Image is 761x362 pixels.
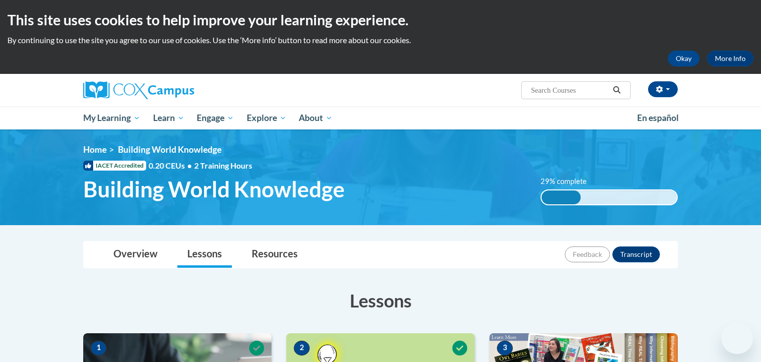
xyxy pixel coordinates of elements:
label: 29% complete [541,176,598,187]
p: By continuing to use the site you agree to our use of cookies. Use the ‘More info’ button to read... [7,35,754,46]
a: My Learning [77,107,147,129]
span: • [187,161,192,170]
span: 0.20 CEUs [149,160,194,171]
span: IACET Accredited [83,161,146,171]
button: Feedback [565,246,610,262]
a: About [293,107,339,129]
iframe: Button to launch messaging window [721,322,753,354]
button: Okay [668,51,700,66]
h2: This site uses cookies to help improve your learning experience. [7,10,754,30]
button: Transcript [612,246,660,262]
a: Home [83,144,107,155]
span: 1 [91,341,107,356]
span: My Learning [83,112,140,124]
div: 29% complete [542,190,581,204]
span: Learn [153,112,184,124]
span: 2 [294,341,310,356]
button: Search [609,84,624,96]
a: Learn [147,107,191,129]
a: Resources [242,241,308,268]
a: Cox Campus [83,81,272,99]
a: Lessons [177,241,232,268]
a: Overview [104,241,167,268]
span: Building World Knowledge [83,176,345,202]
h3: Lessons [83,288,678,313]
span: About [299,112,332,124]
a: En español [631,108,685,128]
span: 2 Training Hours [194,161,252,170]
input: Search Courses [530,84,609,96]
a: More Info [707,51,754,66]
span: Building World Knowledge [118,144,221,155]
a: Explore [240,107,293,129]
span: Explore [247,112,286,124]
span: En español [637,113,679,123]
span: Engage [197,112,234,124]
img: Cox Campus [83,81,194,99]
button: Account Settings [648,81,678,97]
a: Engage [190,107,240,129]
span: 3 [497,341,513,356]
div: Main menu [68,107,693,129]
